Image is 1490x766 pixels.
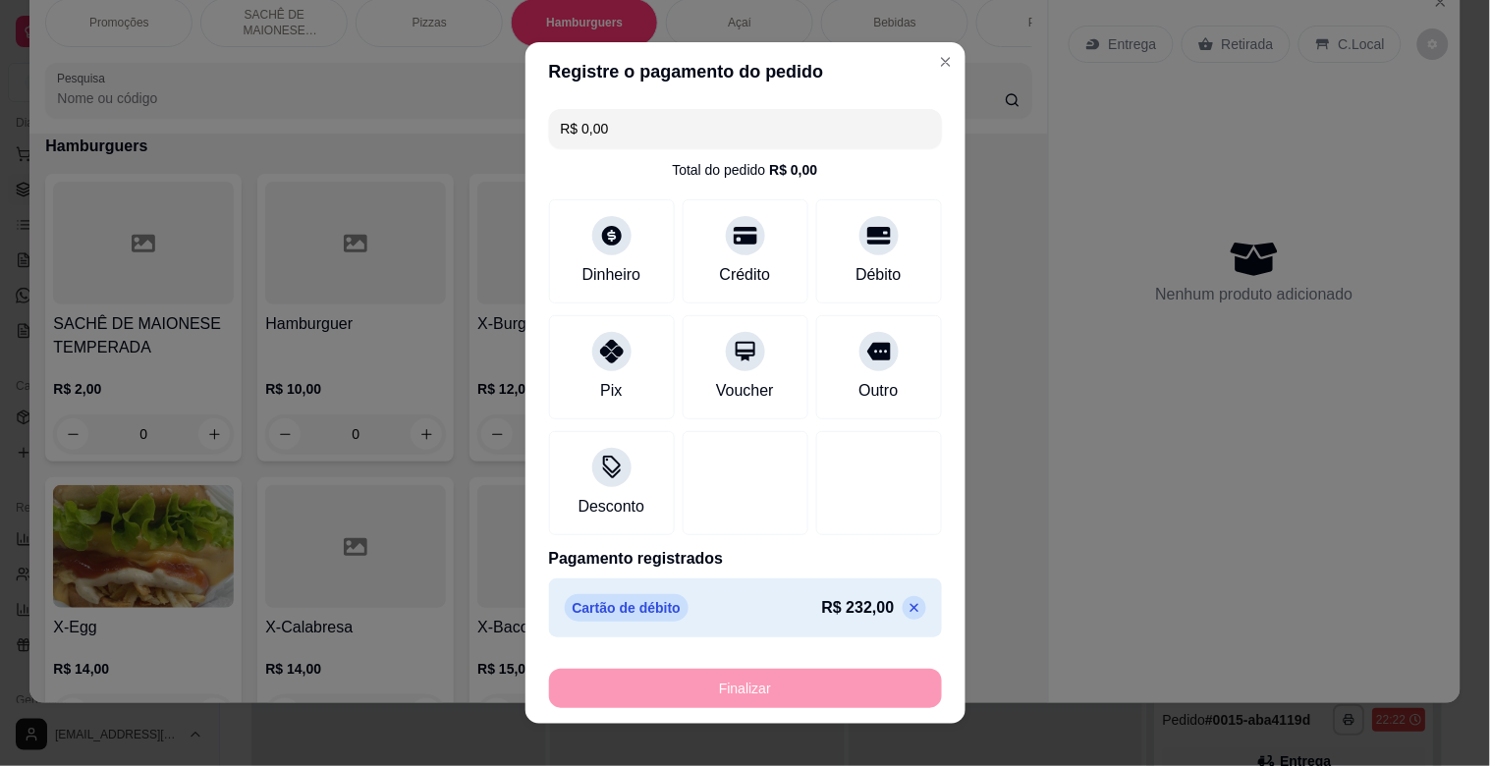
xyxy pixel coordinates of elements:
[858,379,898,403] div: Outro
[549,547,942,571] p: Pagamento registrados
[561,109,930,148] input: Ex.: hambúrguer de cordeiro
[930,46,962,78] button: Close
[720,263,771,287] div: Crédito
[600,379,622,403] div: Pix
[672,160,817,180] div: Total do pedido
[579,495,645,519] div: Desconto
[565,594,689,622] p: Cartão de débito
[822,596,895,620] p: R$ 232,00
[582,263,641,287] div: Dinheiro
[855,263,901,287] div: Débito
[716,379,774,403] div: Voucher
[769,160,817,180] div: R$ 0,00
[525,42,966,101] header: Registre o pagamento do pedido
